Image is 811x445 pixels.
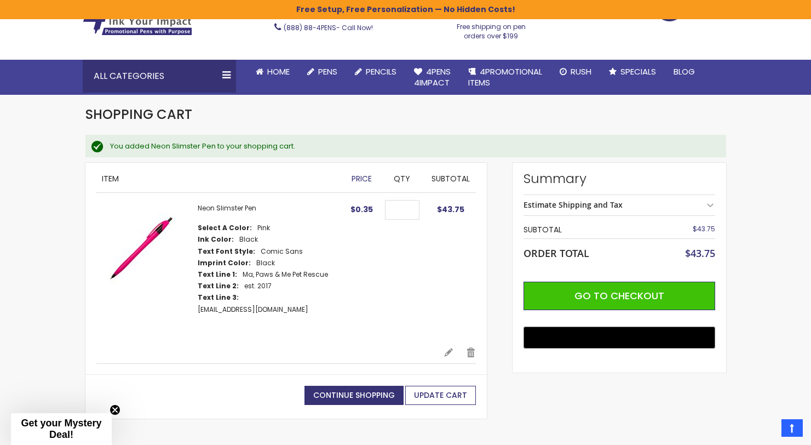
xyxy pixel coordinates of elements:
[198,282,239,290] dt: Text Line 2
[256,259,275,267] dd: Black
[247,60,298,84] a: Home
[85,105,192,123] span: Shopping Cart
[350,204,373,215] span: $0.35
[198,247,255,256] dt: Text Font Style
[352,173,372,184] span: Price
[96,204,198,336] a: Neon Slimster-Pink
[405,386,476,405] button: Update Cart
[366,66,396,77] span: Pencils
[459,60,551,95] a: 4PROMOTIONALITEMS
[313,390,395,401] span: Continue Shopping
[524,170,715,187] strong: Summary
[261,247,303,256] dd: Comic Sans
[243,270,328,279] dd: Ma, Paws & Me Pet Rescue
[781,419,803,437] a: Top
[551,60,600,84] a: Rush
[600,60,665,84] a: Specials
[198,270,237,279] dt: Text Line 1
[432,173,470,184] span: Subtotal
[102,173,119,184] span: Item
[244,282,272,290] dd: est. 2017
[571,66,591,77] span: Rush
[21,418,101,440] span: Get your Mystery Deal!
[665,60,704,84] a: Blog
[574,289,664,303] span: Go to Checkout
[674,66,695,77] span: Blog
[110,404,120,415] button: Close teaser
[198,203,256,213] a: Neon Slimster Pen
[437,204,464,215] span: $43.75
[318,66,337,77] span: Pens
[524,245,589,260] strong: Order Total
[524,199,623,210] strong: Estimate Shipping and Tax
[468,66,542,88] span: 4PROMOTIONAL ITEMS
[257,224,270,232] dd: Pink
[267,66,290,77] span: Home
[346,60,405,84] a: Pencils
[96,204,187,294] img: Neon Slimster-Pink
[284,23,373,32] span: - Call Now!
[524,282,715,310] button: Go to Checkout
[198,293,239,302] dt: Text Line 3
[685,247,715,260] span: $43.75
[298,60,346,84] a: Pens
[304,386,404,405] a: Continue Shopping
[110,141,715,151] div: You added Neon Slimster Pen to your shopping cart.
[405,60,459,95] a: 4Pens4impact
[445,18,537,40] div: Free shipping on pen orders over $199
[83,60,236,93] div: All Categories
[284,23,336,32] a: (888) 88-4PENS
[198,235,234,244] dt: Ink Color
[693,224,715,233] span: $43.75
[414,390,467,401] span: Update Cart
[394,173,410,184] span: Qty
[414,66,451,88] span: 4Pens 4impact
[198,259,251,267] dt: Imprint Color
[620,66,656,77] span: Specials
[198,305,308,314] dd: [EMAIL_ADDRESS][DOMAIN_NAME]
[524,327,715,349] button: Buy with GPay
[239,235,258,244] dd: Black
[198,224,252,232] dt: Select A Color
[11,413,112,445] div: Get your Mystery Deal!Close teaser
[524,221,658,238] th: Subtotal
